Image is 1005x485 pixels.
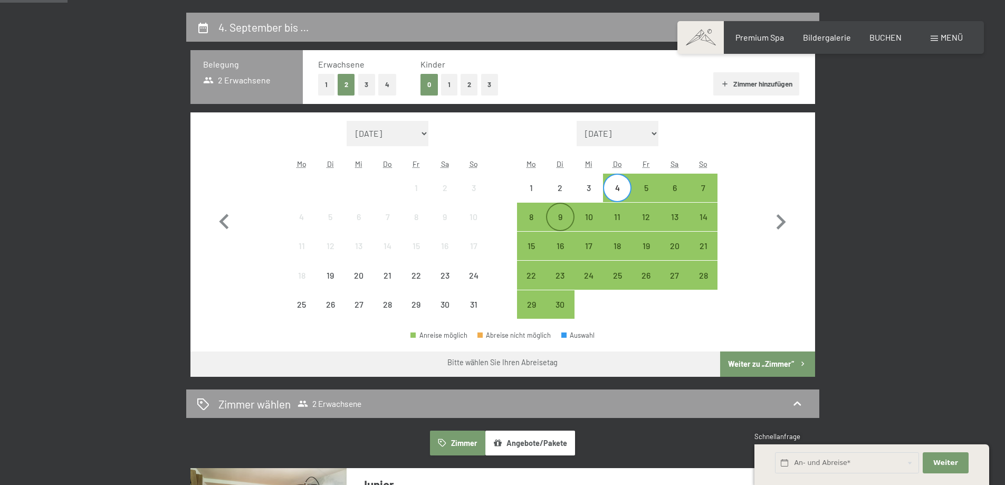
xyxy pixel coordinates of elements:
[430,261,459,289] div: Abreise nicht möglich
[289,300,315,327] div: 25
[297,159,307,168] abbr: Montag
[546,261,575,289] div: Abreise möglich
[459,261,487,289] div: Abreise nicht möglich
[546,174,575,202] div: Abreise nicht möglich
[561,332,595,339] div: Auswahl
[603,261,631,289] div: Abreise möglich
[460,271,486,298] div: 24
[288,261,316,289] div: Mon Aug 18 2025
[432,213,458,239] div: 9
[689,203,717,231] div: Sun Sep 14 2025
[603,203,631,231] div: Thu Sep 11 2025
[547,242,573,268] div: 16
[754,432,800,441] span: Schnellanfrage
[218,21,309,34] h2: 4. September bis …
[317,271,343,298] div: 19
[690,184,716,210] div: 7
[803,32,851,42] a: Bildergalerie
[344,203,373,231] div: Abreise nicht möglich
[432,184,458,210] div: 2
[402,290,430,319] div: Abreise nicht möglich
[575,232,603,260] div: Abreise möglich
[358,74,376,96] button: 3
[317,300,343,327] div: 26
[662,213,688,239] div: 13
[402,203,430,231] div: Abreise nicht möglich
[316,290,344,319] div: Tue Aug 26 2025
[317,242,343,268] div: 12
[689,232,717,260] div: Sun Sep 21 2025
[631,203,660,231] div: Fri Sep 12 2025
[518,213,544,239] div: 8
[344,203,373,231] div: Wed Aug 06 2025
[689,261,717,289] div: Abreise möglich
[690,271,716,298] div: 28
[375,242,401,268] div: 14
[547,271,573,298] div: 23
[203,59,290,70] h3: Belegung
[689,232,717,260] div: Abreise möglich
[441,74,457,96] button: 1
[430,232,459,260] div: Abreise nicht möglich
[689,174,717,202] div: Sun Sep 07 2025
[289,213,315,239] div: 4
[430,290,459,319] div: Abreise nicht möglich
[671,159,678,168] abbr: Samstag
[661,203,689,231] div: Abreise möglich
[430,290,459,319] div: Sat Aug 30 2025
[517,290,545,319] div: Mon Sep 29 2025
[485,431,575,455] button: Angebote/Pakete
[631,174,660,202] div: Fri Sep 05 2025
[585,159,592,168] abbr: Mittwoch
[318,74,334,96] button: 1
[402,232,430,260] div: Fri Aug 15 2025
[460,184,486,210] div: 3
[316,261,344,289] div: Tue Aug 19 2025
[459,290,487,319] div: Sun Aug 31 2025
[631,261,660,289] div: Fri Sep 26 2025
[430,431,485,455] button: Zimmer
[661,232,689,260] div: Abreise möglich
[344,290,373,319] div: Abreise nicht möglich
[604,184,630,210] div: 4
[923,452,968,474] button: Weiter
[546,261,575,289] div: Tue Sep 23 2025
[576,242,602,268] div: 17
[631,232,660,260] div: Abreise möglich
[662,271,688,298] div: 27
[517,261,545,289] div: Mon Sep 22 2025
[459,203,487,231] div: Sun Aug 10 2025
[699,159,707,168] abbr: Sonntag
[441,159,449,168] abbr: Samstag
[631,261,660,289] div: Abreise möglich
[346,300,372,327] div: 27
[517,174,545,202] div: Mon Sep 01 2025
[575,232,603,260] div: Wed Sep 17 2025
[613,159,622,168] abbr: Donnerstag
[604,271,630,298] div: 25
[346,213,372,239] div: 6
[735,32,784,42] span: Premium Spa
[374,203,402,231] div: Abreise nicht möglich
[575,261,603,289] div: Wed Sep 24 2025
[344,232,373,260] div: Abreise nicht möglich
[316,203,344,231] div: Tue Aug 05 2025
[374,232,402,260] div: Thu Aug 14 2025
[720,351,815,377] button: Weiter zu „Zimmer“
[713,72,799,96] button: Zimmer hinzufügen
[289,271,315,298] div: 18
[432,271,458,298] div: 23
[662,242,688,268] div: 20
[527,159,536,168] abbr: Montag
[461,74,478,96] button: 2
[374,232,402,260] div: Abreise nicht möglich
[518,271,544,298] div: 22
[374,290,402,319] div: Thu Aug 28 2025
[402,290,430,319] div: Fri Aug 29 2025
[661,261,689,289] div: Abreise möglich
[374,203,402,231] div: Thu Aug 07 2025
[547,300,573,327] div: 30
[459,261,487,289] div: Sun Aug 24 2025
[413,159,419,168] abbr: Freitag
[633,213,659,239] div: 12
